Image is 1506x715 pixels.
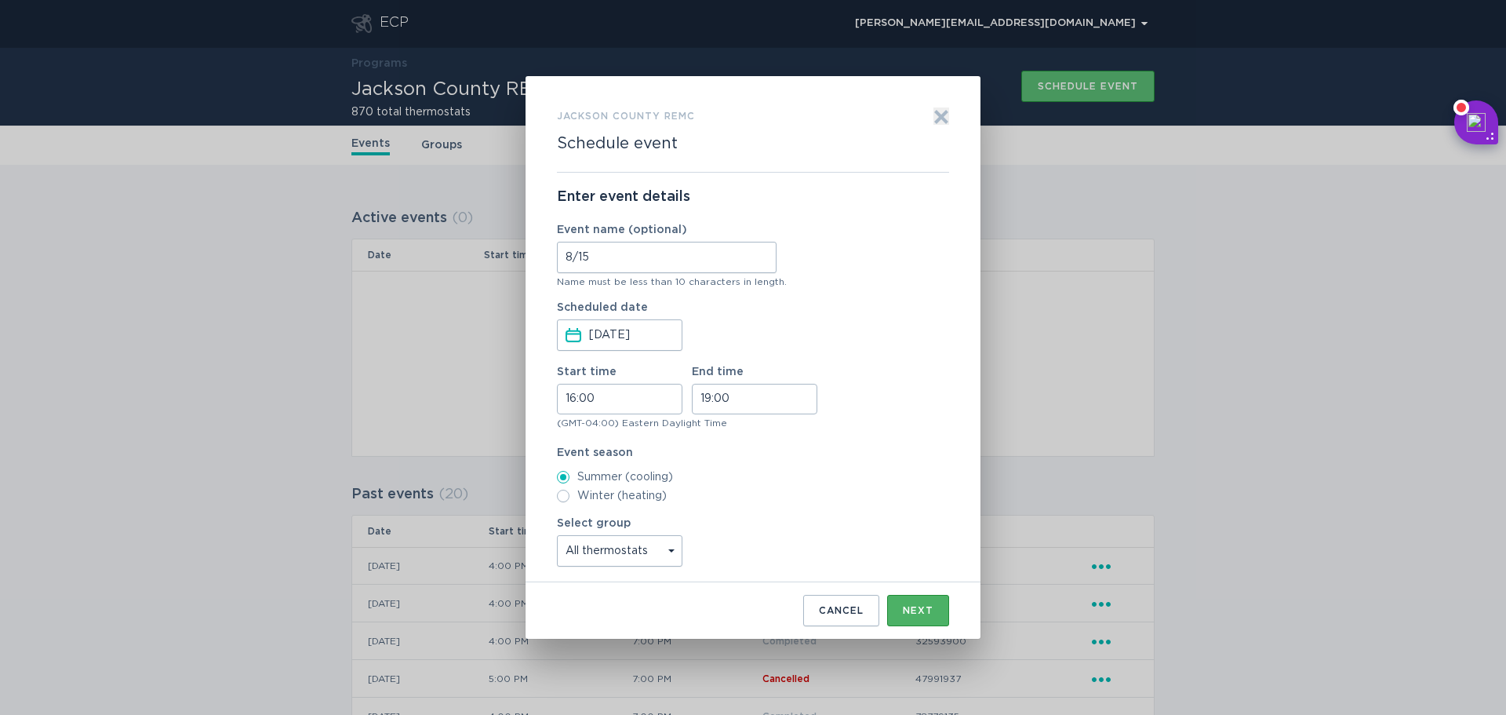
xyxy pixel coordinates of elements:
label: Summer (cooling) [557,471,949,483]
button: Scheduled dateSelect a date [566,326,581,344]
div: Form to create an event [526,76,980,639]
div: Name must be less than 10 characters in length. [557,277,949,286]
h3: Jackson County REMC [557,108,695,125]
h2: Schedule event [557,134,678,153]
label: Winter (heating) [557,490,949,502]
button: Exit [933,108,949,125]
label: End time [692,367,817,414]
div: Cancel [819,606,864,615]
label: Select group [557,518,682,567]
div: Next [903,606,933,615]
input: End time [692,384,817,414]
label: Scheduled date [557,302,777,351]
label: Event season [557,447,949,458]
label: Event name (optional) [557,224,777,235]
p: Enter event details [557,188,949,206]
input: Summer (cooling) [557,471,569,483]
input: Event name (optional) [557,242,777,273]
input: Winter (heating) [557,490,569,502]
input: Start time [557,384,682,414]
label: Start time [557,367,682,414]
button: Cancel [803,595,879,626]
input: Select a date [589,320,680,350]
div: (GMT-04:00) Eastern Daylight Time [557,418,949,428]
button: Next [887,595,949,626]
select: Select group [557,535,682,567]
